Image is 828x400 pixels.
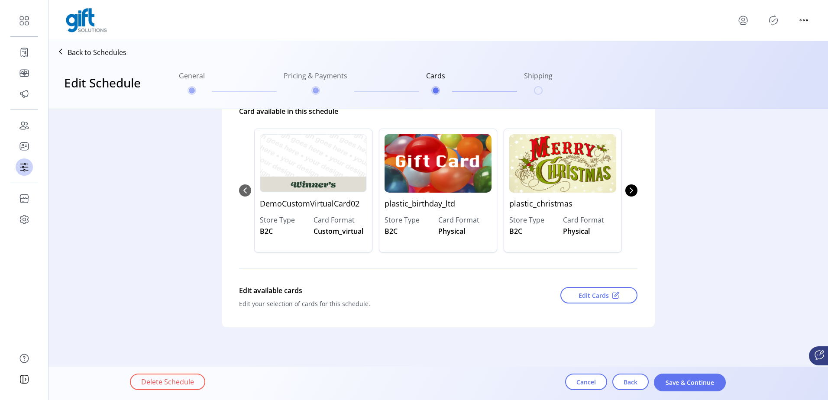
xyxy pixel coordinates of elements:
span: Delete Schedule [141,377,194,387]
button: menu [797,13,811,27]
button: Publisher Panel [767,13,780,27]
label: Store Type [260,215,314,225]
p: Back to Schedules [68,47,126,58]
span: Physical [563,226,590,236]
h6: Cards [426,71,445,86]
label: Card Format [314,215,367,225]
button: Save & Continue [654,374,726,391]
label: Store Type [509,215,563,225]
button: Edit Cards [560,287,637,303]
span: B2C [260,226,273,236]
button: Cancel [565,374,607,390]
h3: Edit Schedule [64,74,141,92]
img: logo [66,8,107,32]
button: Delete Schedule [130,374,205,390]
p: plastic_christmas [509,193,616,215]
span: Cancel [576,377,596,387]
div: 0 [251,120,376,261]
label: Card Format [438,215,492,225]
div: 2 [501,120,625,261]
button: Next Page [625,184,637,197]
button: Back [612,374,649,390]
div: Edit available cards [239,282,524,299]
div: Edit your selection of cards for this schedule. [239,299,524,308]
span: Edit Cards [579,291,609,300]
span: Save & Continue [665,378,715,387]
img: plastic_christmas [509,134,616,193]
img: DemoCustomVirtualCard02 [260,134,367,193]
span: B2C [509,226,522,236]
p: DemoCustomVirtualCard02 [260,193,367,215]
span: B2C [385,226,398,236]
span: Physical [438,226,465,236]
div: Card available in this schedule [239,103,637,120]
img: plastic_birthday_ltd [385,134,492,193]
p: plastic_birthday_ltd [385,193,492,215]
button: menu [736,13,750,27]
label: Store Type [385,215,438,225]
div: 1 [376,120,501,261]
span: Custom_virtual [314,226,363,236]
label: Card Format [563,215,617,225]
span: Back [624,377,637,387]
div: 3 [625,120,750,261]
